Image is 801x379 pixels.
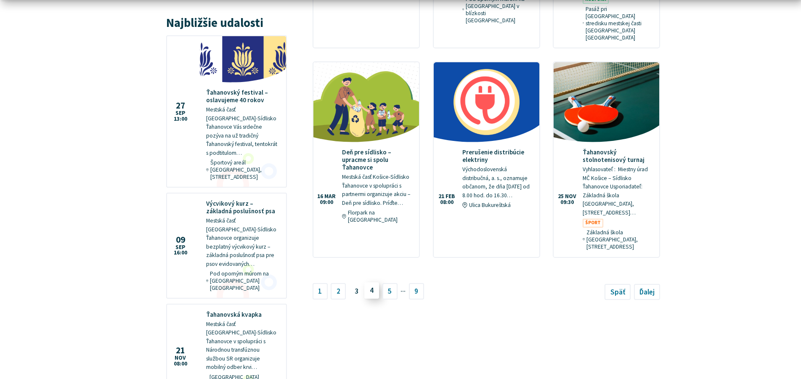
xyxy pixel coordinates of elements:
h4: Deň pre sídlisko – upracme si spolu Ťahanovce [342,148,413,172]
span: Športový areál [GEOGRAPHIC_DATA], [STREET_ADDRESS] [210,159,280,180]
p: Mestská časť Košice-Sídlisko Ťahanovce v spolupráci s partnermi organizuje akciu – Deň pre sídlis... [342,173,413,207]
a: Prerušenie distribúcie elektriny Východoslovenská distribučná, a. s., oznamuje občanom, že dňa [D... [434,62,539,215]
a: 2 [331,283,346,299]
span: feb [446,193,455,199]
span: nov [565,193,576,199]
span: 25 [558,193,564,199]
h4: Prerušenie distribúcie elektriny [462,148,533,164]
h4: Ťahanovský stolnotenisový turnaj [583,148,653,164]
a: Deň pre sídlisko – upracme si spolu Ťahanovce Mestská časť Košice-Sídlisko Ťahanovce v spolupráci... [313,62,419,230]
span: ··· [400,284,406,298]
span: Ďalej [639,287,655,297]
span: 09:30 [558,199,576,205]
span: 16 [317,193,323,199]
span: Florpark na [GEOGRAPHIC_DATA] [348,209,413,223]
a: 1 [313,283,328,299]
a: Výcvikový kurz – základná poslušnosť psa Mestská časť [GEOGRAPHIC_DATA]-Sídlisko Ťahanovce organi... [167,193,286,298]
a: 5 [382,283,398,299]
span: Pasáž pri [GEOGRAPHIC_DATA] stredisku mestskej časti [GEOGRAPHIC_DATA] [GEOGRAPHIC_DATA] [586,5,653,41]
h3: Najbližšie udalosti [166,16,287,29]
span: 13:00 [174,116,187,122]
p: Vyhlasovateľ : Miestny úrad MČ Košice – Sídlisko Ťahanovce Usporiadateľ: Základná škola [GEOGRAPH... [583,165,653,217]
a: Ťahanovský stolnotenisový turnaj Vyhlasovateľ : Miestny úrad MČ Košice – Sídlisko Ťahanovce Uspor... [554,62,659,257]
a: 4 [364,282,379,298]
span: Šport [583,219,603,228]
span: Základná škola [GEOGRAPHIC_DATA], [STREET_ADDRESS] [586,229,653,250]
span: 09:00 [317,199,336,205]
a: Ťahanovský festival – oslavujeme 40 rokov Mestská časť [GEOGRAPHIC_DATA]-Sídlisko Ťahanovce Vás s... [167,36,286,187]
span: sep [174,110,187,116]
span: 27 [174,101,187,110]
p: Mestská časť [GEOGRAPHIC_DATA]-Sídlisko Ťahanovce Vás srdečne pozýva na už tradičný Ťahanovský fe... [206,106,280,157]
span: Ulica Bukureštská [469,201,511,209]
h4: Ťahanovský festival – oslavujeme 40 rokov [206,89,280,104]
a: Ďalej [634,284,660,300]
span: 08:00 [438,199,455,205]
a: Späť [605,284,631,300]
span: mar [324,193,336,199]
p: Východoslovenská distribučná, a. s., oznamuje občanom, že dňa [DATE] od 8.00 hod. do 16.30… [462,165,533,200]
span: 3 [349,283,364,299]
span: Späť [610,287,625,297]
a: 9 [409,283,424,299]
span: 21 [438,193,444,199]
